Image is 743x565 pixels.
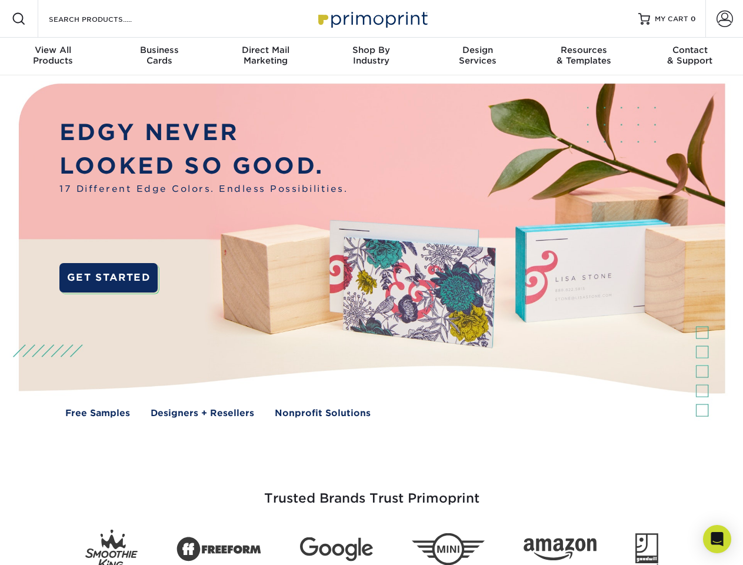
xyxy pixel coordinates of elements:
span: Design [425,45,531,55]
div: Cards [106,45,212,66]
img: Primoprint [313,6,431,31]
div: Services [425,45,531,66]
img: Amazon [524,539,597,561]
a: Free Samples [65,407,130,420]
div: Open Intercom Messenger [703,525,731,553]
span: 0 [691,15,696,23]
span: 17 Different Edge Colors. Endless Possibilities. [59,182,348,196]
a: BusinessCards [106,38,212,75]
img: Google [300,537,373,561]
p: LOOKED SO GOOD. [59,149,348,183]
a: Shop ByIndustry [318,38,424,75]
span: Business [106,45,212,55]
a: DesignServices [425,38,531,75]
div: & Templates [531,45,637,66]
input: SEARCH PRODUCTS..... [48,12,162,26]
a: Nonprofit Solutions [275,407,371,420]
a: Designers + Resellers [151,407,254,420]
h3: Trusted Brands Trust Primoprint [28,463,716,520]
span: Shop By [318,45,424,55]
span: Resources [531,45,637,55]
div: Marketing [212,45,318,66]
span: Direct Mail [212,45,318,55]
p: EDGY NEVER [59,116,348,149]
a: Contact& Support [637,38,743,75]
div: & Support [637,45,743,66]
span: Contact [637,45,743,55]
div: Industry [318,45,424,66]
img: Goodwill [635,533,658,565]
iframe: Google Customer Reviews [3,529,100,561]
span: MY CART [655,14,688,24]
a: Resources& Templates [531,38,637,75]
a: Direct MailMarketing [212,38,318,75]
a: GET STARTED [59,263,158,293]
